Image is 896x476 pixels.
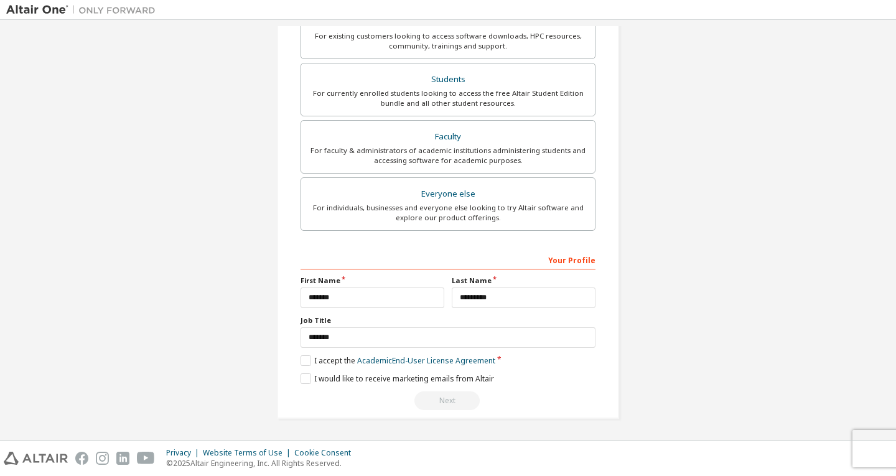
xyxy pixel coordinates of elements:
div: Read and acccept EULA to continue [301,391,595,410]
a: Academic End-User License Agreement [357,355,495,366]
div: For currently enrolled students looking to access the free Altair Student Edition bundle and all ... [309,88,587,108]
div: For individuals, businesses and everyone else looking to try Altair software and explore our prod... [309,203,587,223]
img: instagram.svg [96,452,109,465]
label: First Name [301,276,444,286]
img: linkedin.svg [116,452,129,465]
div: Faculty [309,128,587,146]
div: Privacy [166,448,203,458]
div: For existing customers looking to access software downloads, HPC resources, community, trainings ... [309,31,587,51]
label: I would like to receive marketing emails from Altair [301,373,494,384]
img: altair_logo.svg [4,452,68,465]
div: Your Profile [301,250,595,269]
div: For faculty & administrators of academic institutions administering students and accessing softwa... [309,146,587,166]
label: Last Name [452,276,595,286]
div: Students [309,71,587,88]
div: Website Terms of Use [203,448,294,458]
div: Everyone else [309,185,587,203]
img: facebook.svg [75,452,88,465]
div: Cookie Consent [294,448,358,458]
img: Altair One [6,4,162,16]
label: I accept the [301,355,495,366]
img: youtube.svg [137,452,155,465]
p: © 2025 Altair Engineering, Inc. All Rights Reserved. [166,458,358,469]
label: Job Title [301,315,595,325]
